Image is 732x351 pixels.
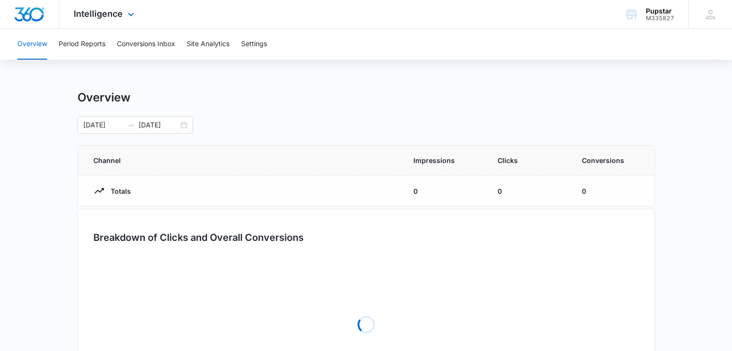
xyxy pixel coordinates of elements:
[498,155,559,165] span: Clicks
[646,15,674,22] div: account id
[413,155,475,165] span: Impressions
[570,175,655,207] td: 0
[74,9,123,19] span: Intelligence
[59,29,105,60] button: Period Reports
[17,29,47,60] button: Overview
[77,90,130,105] h1: Overview
[241,29,267,60] button: Settings
[127,121,135,129] span: swap-right
[127,121,135,129] span: to
[93,230,304,245] h3: Breakdown of Clicks and Overall Conversions
[83,120,123,130] input: Start date
[646,7,674,15] div: account name
[402,175,486,207] td: 0
[486,175,570,207] td: 0
[93,155,390,165] span: Channel
[105,186,131,196] p: Totals
[187,29,230,60] button: Site Analytics
[139,120,179,130] input: End date
[582,155,639,165] span: Conversions
[117,29,175,60] button: Conversions Inbox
